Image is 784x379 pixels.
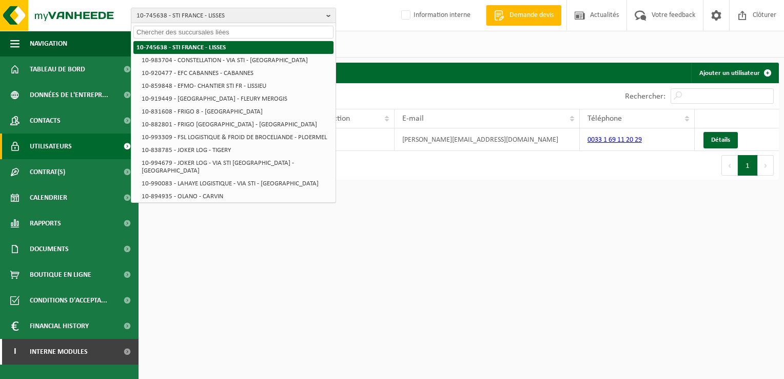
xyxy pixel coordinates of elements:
span: Documents [30,236,69,262]
strong: 10-745638 - STI FRANCE - LISSES [136,44,226,51]
a: Détails [703,132,738,148]
span: Interne modules [30,339,88,365]
span: Utilisateurs [30,134,72,159]
span: Financial History [30,313,89,339]
button: 1 [738,155,758,176]
span: I [10,339,19,365]
span: Tableau de bord [30,56,85,82]
span: Boutique en ligne [30,262,91,288]
span: Conditions d'accepta... [30,288,107,313]
td: [PERSON_NAME][EMAIL_ADDRESS][DOMAIN_NAME] [395,128,580,151]
a: 0033 1 69 11 20 29 [587,136,642,144]
label: Rechercher: [625,92,665,101]
li: 10-994679 - JOKER LOG - VIA STI [GEOGRAPHIC_DATA] - [GEOGRAPHIC_DATA] [139,157,334,177]
li: 10-983704 - CONSTELLATION - VIA STI - [GEOGRAPHIC_DATA] [139,54,334,67]
li: 10-882801 - FRIGO [GEOGRAPHIC_DATA] - [GEOGRAPHIC_DATA] [139,118,334,131]
span: Demande devis [507,10,556,21]
li: 10-990083 - LAHAYE LOGISTIQUE - VIA STI - [GEOGRAPHIC_DATA] [139,177,334,190]
span: Données de l'entrepr... [30,82,108,108]
label: Information interne [399,8,471,23]
li: 10-993309 - FSL LOGISTIQUE & FROID DE BROCELIANDE - PLOERMEL [139,131,334,144]
a: Ajouter un utilisateur [691,63,778,83]
li: 10-919449 - [GEOGRAPHIC_DATA] - FLEURY MEROGIS [139,92,334,105]
button: Next [758,155,774,176]
a: Demande devis [486,5,561,26]
span: Rapports [30,211,61,236]
li: 10-859848 - EFMO- CHANTIER STI FR - LISSIEU [139,80,334,92]
button: Previous [721,155,738,176]
li: 10-920477 - EFC CABANNES - CABANNES [139,67,334,80]
span: Contacts [30,108,61,134]
span: E-mail [402,115,424,123]
span: 10-745638 - STI FRANCE - LISSES [136,8,322,24]
input: Chercher des succursales liées [133,26,334,39]
li: 10-838785 - JOKER LOG - TIGERY [139,144,334,157]
span: Navigation [30,31,67,56]
span: Téléphone [587,115,622,123]
button: 10-745638 - STI FRANCE - LISSES [131,8,336,23]
span: Contrat(s) [30,159,65,185]
li: 10-831608 - FRIGO 8 - [GEOGRAPHIC_DATA] [139,105,334,118]
span: Calendrier [30,185,67,211]
li: 10-894935 - OLANO - CARVIN [139,190,334,203]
